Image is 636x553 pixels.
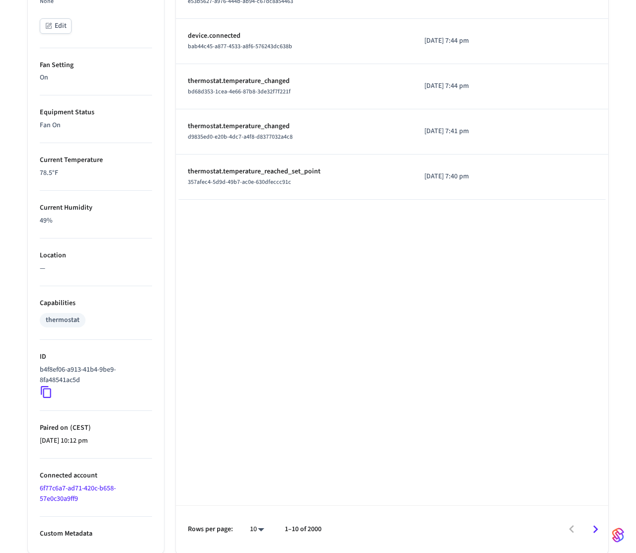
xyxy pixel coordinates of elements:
[40,471,152,481] p: Connected account
[424,36,509,46] p: [DATE] 7:44 pm
[285,524,321,535] p: 1–10 of 2000
[40,216,152,226] p: 49%
[424,171,509,182] p: [DATE] 7:40 pm
[40,18,72,34] button: Edit
[40,250,152,261] p: Location
[612,527,624,543] img: SeamLogoGradient.69752ec5.svg
[188,87,291,96] span: bd68d353-1cea-4e66-87b8-3de32f7f221f
[188,178,291,186] span: 357afec4-5d9d-49b7-ac0e-630dfeccc91c
[188,42,292,51] span: bab44c45-a877-4533-a8f6-576243dc638b
[40,60,152,71] p: Fan Setting
[40,529,152,539] p: Custom Metadata
[40,203,152,213] p: Current Humidity
[188,524,233,535] p: Rows per page:
[40,107,152,118] p: Equipment Status
[40,436,152,446] p: [DATE] 10:12 pm
[188,31,400,41] p: device.connected
[188,166,400,177] p: thermostat.temperature_reached_set_point
[188,121,400,132] p: thermostat.temperature_changed
[40,73,152,83] p: On
[245,522,269,537] div: 10
[40,352,152,362] p: ID
[40,298,152,309] p: Capabilities
[46,315,79,325] div: thermostat
[188,133,293,141] span: d9835ed0-e20b-4dc7-a4f8-d8377032a4c8
[584,518,607,541] button: Go to next page
[188,76,400,86] p: thermostat.temperature_changed
[40,168,152,178] p: 78.5 °F
[40,263,152,274] p: —
[40,120,152,131] p: Fan On
[424,126,509,137] p: [DATE] 7:41 pm
[424,81,509,91] p: [DATE] 7:44 pm
[40,365,148,386] p: b4f8ef06-a913-41b4-9be9-8fa48541ac5d
[40,483,116,504] a: 6f77c6a7-ad71-420c-b658-57e0c30a9ff9
[68,423,91,433] span: ( CEST )
[40,155,152,165] p: Current Temperature
[40,423,152,433] p: Paired on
